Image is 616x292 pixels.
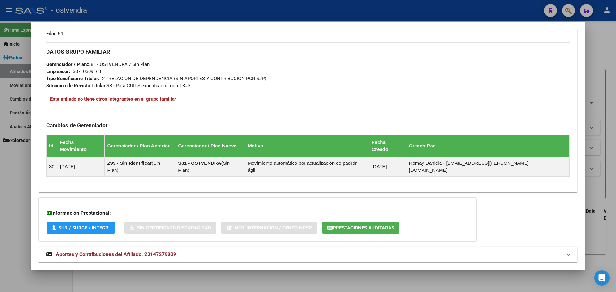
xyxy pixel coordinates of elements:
[46,31,63,37] span: 64
[124,222,216,234] button: Sin Certificado Discapacidad
[47,157,57,176] td: 30
[47,135,57,157] th: Id
[46,31,58,37] strong: Edad:
[175,135,245,157] th: Gerenciador / Plan Nuevo
[107,160,160,173] span: Sin Plan
[46,69,70,74] strong: Empleador:
[175,157,245,176] td: ( )
[46,83,190,88] span: 98 - Para CUITS exceptuados con TB=3
[137,225,211,231] span: Sin Certificado Discapacidad
[369,135,406,157] th: Fecha Creado
[105,157,175,176] td: ( )
[58,225,110,231] span: SUR / SURGE / INTEGR.
[235,225,312,231] span: Not. Internacion / Censo Hosp.
[46,24,72,29] strong: Nacimiento:
[46,48,570,55] h3: DATOS GRUPO FAMILIAR
[46,76,99,81] strong: Tipo Beneficiario Titular:
[221,222,317,234] button: Not. Internacion / Censo Hosp.
[46,62,150,67] span: S81 - OSTVENDRA / Sin Plan
[47,222,115,234] button: SUR / SURGE / INTEGR.
[57,157,105,176] td: [DATE]
[245,135,369,157] th: Motivo
[46,62,88,67] strong: Gerenciador / Plan:
[57,135,105,157] th: Fecha Movimiento
[47,209,469,217] h3: Información Prestacional:
[46,83,107,88] strong: Situacion de Revista Titular:
[56,251,176,257] span: Aportes y Contribuciones del Afiliado: 23147279809
[46,122,570,129] h3: Cambios de Gerenciador
[406,135,569,157] th: Creado Por
[46,24,87,29] span: [DATE]
[178,160,221,166] strong: S81 - OSTVENDRA
[245,157,369,176] td: Movimiento automático por actualización de padrón ágil
[105,135,175,157] th: Gerenciador / Plan Anterior
[46,96,570,103] h4: --Este afiliado no tiene otros integrantes en el grupo familiar--
[322,222,399,234] button: Prestaciones Auditadas
[178,160,230,173] span: Sin Plan
[369,157,406,176] td: [DATE]
[333,225,394,231] span: Prestaciones Auditadas
[107,160,151,166] strong: Z99 - Sin Identificar
[594,270,610,286] div: Open Intercom Messenger
[46,76,266,81] span: 12 - RELACION DE DEPENDENCIA (SIN APORTES Y CONTRIBUCION POR SJP)
[73,68,101,75] div: 30710309163
[406,157,569,176] td: Romay Daniela - [EMAIL_ADDRESS][PERSON_NAME][DOMAIN_NAME]
[38,247,577,262] mat-expansion-panel-header: Aportes y Contribuciones del Afiliado: 23147279809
